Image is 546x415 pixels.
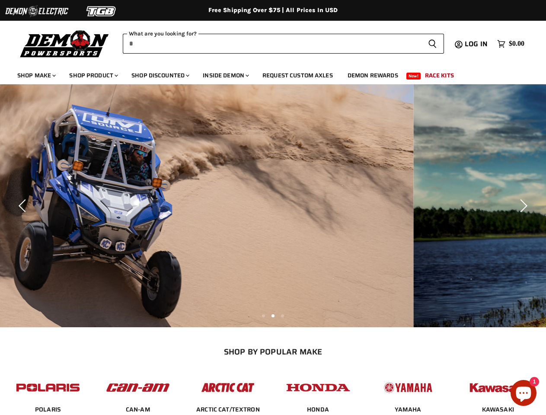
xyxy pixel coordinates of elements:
[126,405,150,414] span: CAN-AM
[35,405,61,414] span: POLARIS
[256,67,339,84] a: Request Custom Axles
[104,374,172,401] img: POPULAR_MAKE_logo_1_adc20308-ab24-48c4-9fac-e3c1a623d575.jpg
[395,405,421,413] a: YAMAHA
[464,374,532,401] img: POPULAR_MAKE_logo_6_76e8c46f-2d1e-4ecc-b320-194822857d41.jpg
[196,405,260,414] span: ARCTIC CAT/TEXTRON
[281,314,284,317] li: Page dot 3
[508,380,539,408] inbox-online-store-chat: Shopify online store chat
[418,67,460,84] a: Race Kits
[421,34,444,54] button: Search
[307,405,329,413] a: HONDA
[514,197,531,214] button: Next
[395,405,421,414] span: YAMAHA
[35,405,61,413] a: POLARIS
[509,40,524,48] span: $0.00
[4,3,69,19] img: Demon Electric Logo 2
[69,3,134,19] img: TGB Logo 2
[307,405,329,414] span: HONDA
[493,38,529,50] a: $0.00
[284,374,352,401] img: POPULAR_MAKE_logo_4_4923a504-4bac-4306-a1be-165a52280178.jpg
[482,405,514,414] span: KAWASAKI
[126,405,150,413] a: CAN-AM
[123,34,444,54] form: Product
[17,28,112,59] img: Demon Powersports
[406,73,421,80] span: New!
[271,314,275,317] li: Page dot 2
[482,405,514,413] a: KAWASAKI
[11,347,536,356] h2: SHOP BY POPULAR MAKE
[15,197,32,214] button: Previous
[11,63,522,84] ul: Main menu
[194,374,262,401] img: POPULAR_MAKE_logo_3_027535af-6171-4c5e-a9bc-f0eccd05c5d6.jpg
[63,67,123,84] a: Shop Product
[11,67,61,84] a: Shop Make
[461,40,493,48] a: Log in
[196,405,260,413] a: ARCTIC CAT/TEXTRON
[262,314,265,317] li: Page dot 1
[14,374,82,401] img: POPULAR_MAKE_logo_2_dba48cf1-af45-46d4-8f73-953a0f002620.jpg
[341,67,405,84] a: Demon Rewards
[125,67,195,84] a: Shop Discounted
[196,67,254,84] a: Inside Demon
[374,374,442,401] img: POPULAR_MAKE_logo_5_20258e7f-293c-4aac-afa8-159eaa299126.jpg
[465,38,488,49] span: Log in
[123,34,421,54] input: When autocomplete results are available use up and down arrows to review and enter to select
